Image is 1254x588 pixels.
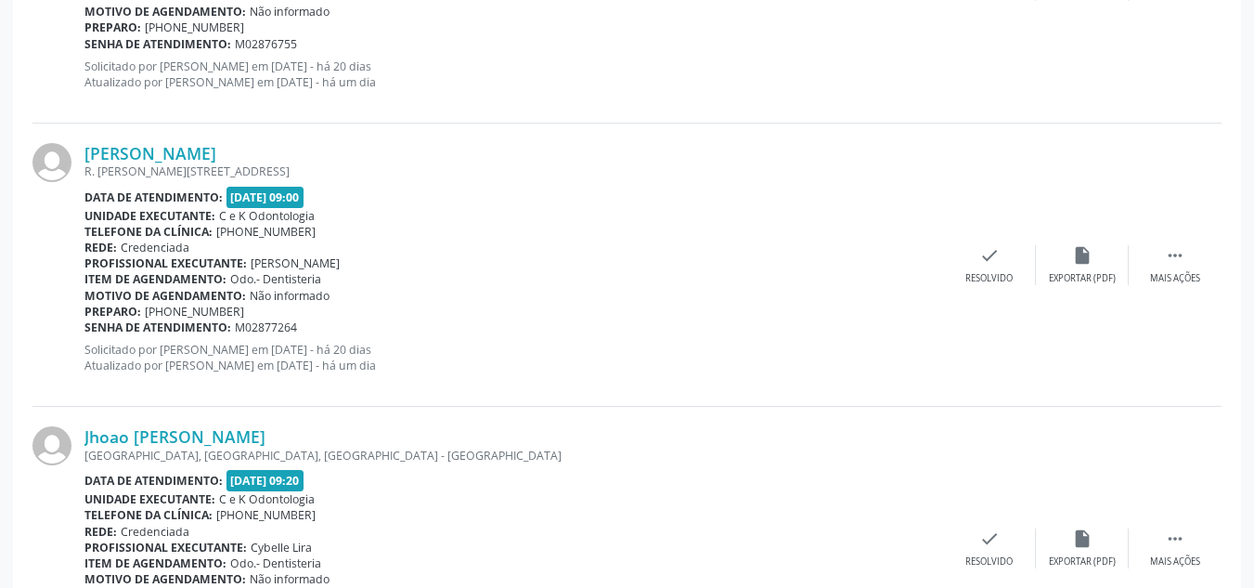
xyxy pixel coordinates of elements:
span: M02876755 [235,36,297,52]
span: Odo.- Dentisteria [230,271,321,287]
span: [PERSON_NAME] [251,255,340,271]
p: Solicitado por [PERSON_NAME] em [DATE] - há 20 dias Atualizado por [PERSON_NAME] em [DATE] - há u... [84,59,943,90]
span: Não informado [250,4,330,20]
b: Motivo de agendamento: [84,288,246,304]
img: img [32,143,71,182]
b: Telefone da clínica: [84,224,213,240]
span: Credenciada [121,524,189,540]
b: Unidade executante: [84,491,215,507]
span: Cybelle Lira [251,540,312,555]
span: [DATE] 09:00 [226,187,304,208]
span: Odo.- Dentisteria [230,555,321,571]
div: Exportar (PDF) [1049,555,1116,568]
span: Não informado [250,288,330,304]
p: Solicitado por [PERSON_NAME] em [DATE] - há 20 dias Atualizado por [PERSON_NAME] em [DATE] - há u... [84,342,943,373]
b: Profissional executante: [84,255,247,271]
b: Rede: [84,240,117,255]
div: Exportar (PDF) [1049,272,1116,285]
b: Preparo: [84,20,141,35]
b: Unidade executante: [84,208,215,224]
span: C e K Odontologia [219,491,315,507]
i: insert_drive_file [1072,245,1092,266]
img: img [32,426,71,465]
b: Data de atendimento: [84,189,223,205]
span: [PHONE_NUMBER] [216,224,316,240]
div: [GEOGRAPHIC_DATA], [GEOGRAPHIC_DATA], [GEOGRAPHIC_DATA] - [GEOGRAPHIC_DATA] [84,448,943,464]
b: Profissional executante: [84,540,247,555]
b: Item de agendamento: [84,271,226,287]
b: Senha de atendimento: [84,36,231,52]
span: [PHONE_NUMBER] [145,20,244,35]
span: [PHONE_NUMBER] [216,507,316,523]
i: insert_drive_file [1072,529,1092,549]
span: Não informado [250,571,330,587]
b: Motivo de agendamento: [84,4,246,20]
span: M02877264 [235,320,297,335]
b: Telefone da clínica: [84,507,213,523]
div: Mais ações [1150,272,1200,285]
b: Rede: [84,524,117,540]
div: R. [PERSON_NAME][STREET_ADDRESS] [84,163,943,179]
span: Credenciada [121,240,189,255]
b: Motivo de agendamento: [84,571,246,587]
div: Resolvido [965,272,1013,285]
i:  [1165,245,1185,266]
i:  [1165,529,1185,549]
span: C e K Odontologia [219,208,315,224]
i: check [979,529,1000,549]
b: Senha de atendimento: [84,320,231,335]
a: [PERSON_NAME] [84,143,216,163]
div: Mais ações [1150,555,1200,568]
span: [PHONE_NUMBER] [145,304,244,320]
i: check [979,245,1000,266]
span: [DATE] 09:20 [226,470,304,491]
b: Data de atendimento: [84,473,223,489]
a: Jhoao [PERSON_NAME] [84,426,265,447]
b: Item de agendamento: [84,555,226,571]
div: Resolvido [965,555,1013,568]
b: Preparo: [84,304,141,320]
